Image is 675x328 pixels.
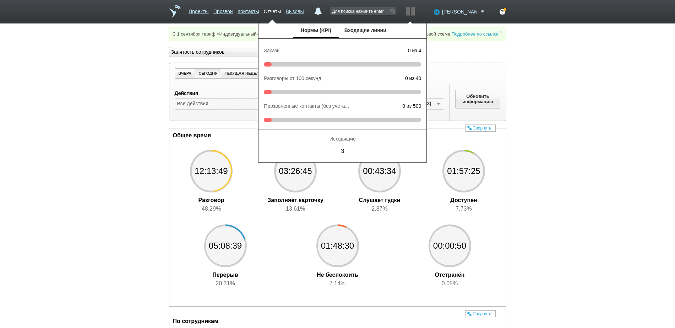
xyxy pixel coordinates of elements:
[190,150,233,192] span: 12:13:49
[302,267,373,279] div: Не беспокоить
[175,99,293,108] div: Все действия
[286,5,304,15] a: Вызовы
[169,48,260,56] div: Занятость сотрудников
[414,279,485,288] div: 0.05%
[189,5,208,15] a: Проекты
[442,8,477,15] span: [PERSON_NAME]
[176,192,247,205] div: Разговор
[356,94,426,118] div: 0 из 500
[497,30,503,33] a: ×
[190,267,261,279] div: Перерыв
[260,205,331,213] div: 13.61%
[267,133,418,144] div: Исходящие
[190,279,261,288] div: 20.31%
[500,9,505,15] div: ?
[264,67,351,90] div: Разговоры от 100 секунд
[293,23,339,38] button: Нормы (KPI)
[442,7,486,15] a: [PERSON_NAME]
[452,31,499,37] a: Подробнее по ссылке
[344,192,415,205] div: Слушает гудки
[455,90,501,108] button: Обновить информацию
[175,68,195,79] button: ВЧЕРА
[316,224,359,267] span: 01:48:30
[344,205,415,213] div: 2.87%
[264,39,351,62] div: Заказы
[428,192,499,205] div: Доступен
[195,68,222,79] button: СЕГОДНЯ
[428,205,499,213] div: 7.73%
[330,7,396,15] input: Для поиска нажмите enter
[465,125,496,132] a: Свернуть
[238,5,259,15] a: Контакты
[442,150,485,192] span: 01:57:25
[356,39,426,62] div: 0 из 4
[356,67,426,90] div: 0 из 40
[429,224,471,267] span: 00:00:50
[339,23,392,38] div: Входящие линии
[264,5,281,15] a: Отчеты
[169,5,181,18] a: На главную
[221,68,265,79] button: ТЕКУЩАЯ НЕДЕЛЯ
[169,128,506,143] div: Общее время
[267,144,418,158] div: 3
[176,205,247,213] div: 48.29%
[169,27,506,41] div: С 1 сентября тариф «Индивидуальный» полностью прекращает своё действие. Продление услуг будет дос...
[213,5,233,15] a: Прозвон
[465,310,496,317] a: Свернуть
[260,192,331,205] div: Заполняет карточку
[414,267,485,279] div: Отстранён
[264,94,351,118] div: Прозвоненные контакты (без учета недозвона)
[302,279,373,288] div: 7.14%
[204,224,247,267] span: 05:08:39
[358,150,401,192] span: 00:43:34
[175,90,304,97] label: Действия
[274,150,317,192] span: 03:26:45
